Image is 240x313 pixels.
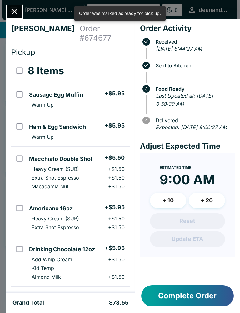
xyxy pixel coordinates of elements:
h4: Order Activity [140,24,235,33]
h5: + $5.50 [105,154,125,161]
span: Delivered [152,118,235,123]
em: [DATE] 8:44:27 AM [156,46,202,52]
h5: + $5.95 [105,204,125,211]
p: + $1.50 [108,256,125,262]
span: Estimated Time [160,165,191,170]
p: Heavy Cream (SUB) [32,215,79,222]
p: Add Whip Cream [32,256,72,262]
h5: Sausage Egg Muffin [29,91,83,99]
button: Close [7,5,22,18]
h5: Ham & Egg Sandwich [29,123,86,131]
p: Kid Temp [32,265,54,271]
h5: $73.55 [109,299,128,306]
p: + $1.50 [108,166,125,172]
p: + $1.50 [108,175,125,181]
h4: Order # 674677 [80,24,130,43]
p: Almond Milk [32,274,61,280]
h4: [PERSON_NAME] [11,24,80,43]
em: Expected: [DATE] 9:00:27 AM [156,124,227,130]
span: Pickup [11,48,35,57]
p: Extra Shot Espresso [32,175,79,181]
button: + 10 [150,193,186,208]
span: Sent to Kitchen [152,63,235,68]
p: Heavy Cream (SUB) [32,166,79,172]
h5: Macchiato Double Shot [29,155,93,163]
text: 4 [145,118,147,123]
p: Macadamia Nut [32,183,68,190]
time: 9:00 AM [160,171,215,188]
h5: Drinking Chocolate 12oz [29,246,95,253]
p: Warm Up [32,102,54,108]
text: 3 [145,86,147,91]
h5: + $5.95 [105,90,125,97]
p: Warm Up [32,134,54,140]
p: + $1.50 [108,224,125,230]
span: Received [152,39,235,45]
div: Order was marked as ready for pick up. [79,8,161,19]
h5: Grand Total [12,299,44,306]
p: + $1.50 [108,215,125,222]
em: Last Updated at: [DATE] 8:58:39 AM [156,93,213,107]
h5: Americano 16oz [29,205,73,212]
h5: + $5.95 [105,244,125,252]
h5: + $5.95 [105,122,125,129]
span: Food Ready [152,86,235,92]
h3: 8 Items [28,65,64,77]
button: Complete Order [141,285,234,306]
p: Extra Shot Espresso [32,224,79,230]
p: + $1.50 [108,183,125,190]
p: + $1.50 [108,274,125,280]
button: + 20 [189,193,225,208]
h4: Adjust Expected Time [140,142,235,151]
